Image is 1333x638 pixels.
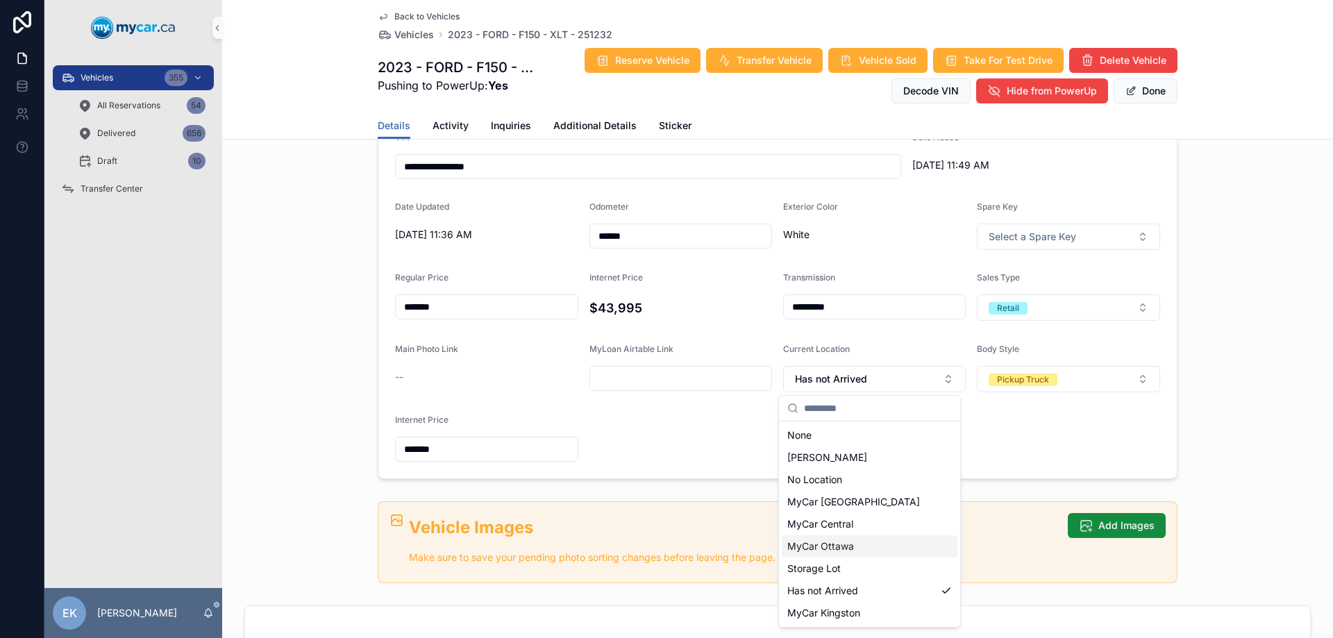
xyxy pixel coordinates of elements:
[62,605,77,621] span: EK
[448,28,612,42] a: 2023 - FORD - F150 - XLT - 251232
[395,344,458,354] span: Main Photo Link
[997,373,1049,386] div: Pickup Truck
[69,121,214,146] a: Delivered656
[69,93,214,118] a: All Reservations54
[977,201,1018,212] span: Spare Key
[378,113,410,140] a: Details
[783,228,966,242] span: White
[553,113,637,141] a: Additional Details
[81,72,113,83] span: Vehicles
[903,84,959,98] span: Decode VIN
[53,176,214,201] a: Transfer Center
[44,56,222,219] div: scrollable content
[188,153,206,169] div: 10
[553,119,637,133] span: Additional Details
[737,53,812,67] span: Transfer Vehicle
[787,562,841,576] span: Storage Lot
[783,201,838,212] span: Exterior Color
[409,550,1057,566] p: Make sure to save your pending photo sorting changes before leaving the page.
[97,128,135,139] span: Delivered
[1098,519,1155,532] span: Add Images
[977,224,1160,250] button: Select Button
[433,119,469,133] span: Activity
[912,158,1096,172] span: [DATE] 11:49 AM
[783,366,966,392] button: Select Button
[787,584,858,598] span: Has not Arrived
[69,149,214,174] a: Draft10
[395,228,578,242] span: [DATE] 11:36 AM
[378,28,434,42] a: Vehicles
[395,272,448,283] span: Regular Price
[659,113,691,141] a: Sticker
[933,48,1064,73] button: Take For Test Drive
[783,344,850,354] span: Current Location
[977,366,1160,392] button: Select Button
[378,119,410,133] span: Details
[787,495,920,509] span: MyCar [GEOGRAPHIC_DATA]
[1114,78,1177,103] button: Done
[1007,84,1097,98] span: Hide from PowerUp
[977,294,1160,321] button: Select Button
[589,201,629,212] span: Odometer
[183,125,206,142] div: 656
[97,156,117,167] span: Draft
[779,421,960,627] div: Suggestions
[394,11,460,22] span: Back to Vehicles
[187,97,206,114] div: 54
[964,53,1053,67] span: Take For Test Drive
[491,113,531,141] a: Inquiries
[395,370,403,384] span: --
[1069,48,1177,73] button: Delete Vehicle
[378,77,540,94] span: Pushing to PowerUp:
[828,48,928,73] button: Vehicle Sold
[891,78,971,103] button: Decode VIN
[977,344,1019,354] span: Body Style
[488,78,508,92] strong: Yes
[589,299,773,317] h4: $43,995
[589,272,643,283] span: Internet Price
[787,473,842,487] span: No Location
[977,272,1020,283] span: Sales Type
[787,539,854,553] span: MyCar Ottawa
[997,302,1019,314] div: Retail
[395,201,449,212] span: Date Updated
[989,230,1076,244] span: Select a Spare Key
[91,17,176,39] img: App logo
[165,69,187,86] div: 355
[378,58,540,77] h1: 2023 - FORD - F150 - XLT - 251232
[409,516,1057,539] h2: Vehicle Images
[787,606,860,620] span: MyCar Kingston
[1100,53,1166,67] span: Delete Vehicle
[787,517,853,531] span: MyCar Central
[395,414,448,425] span: Internet Price
[659,119,691,133] span: Sticker
[394,28,434,42] span: Vehicles
[615,53,689,67] span: Reserve Vehicle
[81,183,143,194] span: Transfer Center
[795,372,867,386] span: Has not Arrived
[378,11,460,22] a: Back to Vehicles
[1068,513,1166,538] button: Add Images
[859,53,916,67] span: Vehicle Sold
[53,65,214,90] a: Vehicles355
[433,113,469,141] a: Activity
[783,272,835,283] span: Transmission
[97,606,177,620] p: [PERSON_NAME]
[491,119,531,133] span: Inquiries
[409,516,1057,566] div: ## Vehicle Images Make sure to save your pending photo sorting changes before leaving the page.
[97,100,160,111] span: All Reservations
[585,48,701,73] button: Reserve Vehicle
[589,344,673,354] span: MyLoan Airtable Link
[976,78,1108,103] button: Hide from PowerUp
[706,48,823,73] button: Transfer Vehicle
[787,451,867,464] span: [PERSON_NAME]
[782,424,957,446] div: None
